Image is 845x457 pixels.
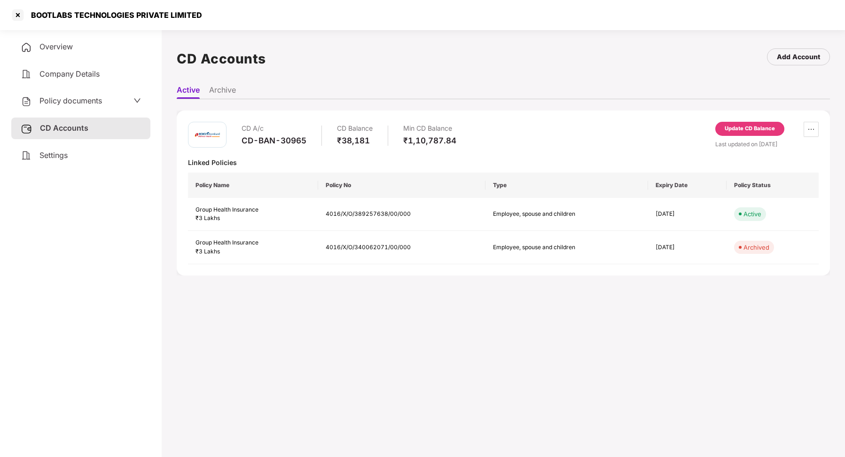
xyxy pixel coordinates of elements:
th: Policy Status [727,173,819,198]
div: Add Account [777,52,820,62]
td: [DATE] [648,198,727,231]
div: Employee, spouse and children [493,243,596,252]
div: Last updated on [DATE] [715,140,819,149]
li: Active [177,85,200,99]
div: Group Health Insurance [196,238,311,247]
img: svg+xml;base64,PHN2ZyB4bWxucz0iaHR0cDovL3d3dy53My5vcmcvMjAwMC9zdmciIHdpZHRoPSIyNCIgaGVpZ2h0PSIyNC... [21,150,32,161]
span: CD Accounts [40,123,88,133]
h1: CD Accounts [177,48,266,69]
div: Archived [743,243,769,252]
span: Company Details [39,69,100,79]
span: ₹3 Lakhs [196,248,220,255]
th: Policy No [318,173,485,198]
div: Group Health Insurance [196,205,311,214]
img: svg+xml;base64,PHN2ZyB4bWxucz0iaHR0cDovL3d3dy53My5vcmcvMjAwMC9zdmciIHdpZHRoPSIyNCIgaGVpZ2h0PSIyNC... [21,96,32,107]
div: ₹38,181 [337,135,373,146]
div: CD A/c [242,122,306,135]
td: 4016/X/O/389257638/00/000 [318,198,485,231]
button: ellipsis [804,122,819,137]
td: 4016/X/O/340062071/00/000 [318,231,485,264]
div: Employee, spouse and children [493,210,596,219]
div: Linked Policies [188,158,819,167]
div: BOOTLABS TECHNOLOGIES PRIVATE LIMITED [25,10,202,20]
span: ellipsis [804,126,818,133]
div: CD-BAN-30965 [242,135,306,146]
span: Overview [39,42,73,51]
div: CD Balance [337,122,373,135]
div: ₹1,10,787.84 [403,135,456,146]
th: Expiry Date [648,173,727,198]
img: svg+xml;base64,PHN2ZyB3aWR0aD0iMjUiIGhlaWdodD0iMjQiIHZpZXdCb3g9IjAgMCAyNSAyNCIgZmlsbD0ibm9uZSIgeG... [21,123,32,134]
img: svg+xml;base64,PHN2ZyB4bWxucz0iaHR0cDovL3d3dy53My5vcmcvMjAwMC9zdmciIHdpZHRoPSIyNCIgaGVpZ2h0PSIyNC... [21,69,32,80]
td: [DATE] [648,231,727,264]
li: Archive [209,85,236,99]
img: icici.png [193,130,221,140]
img: svg+xml;base64,PHN2ZyB4bWxucz0iaHR0cDovL3d3dy53My5vcmcvMjAwMC9zdmciIHdpZHRoPSIyNCIgaGVpZ2h0PSIyNC... [21,42,32,53]
th: Policy Name [188,173,318,198]
th: Type [485,173,648,198]
div: Min CD Balance [403,122,456,135]
span: Policy documents [39,96,102,105]
div: Update CD Balance [725,125,775,133]
span: ₹3 Lakhs [196,214,220,221]
span: Settings [39,150,68,160]
span: down [133,97,141,104]
div: Active [743,209,761,219]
